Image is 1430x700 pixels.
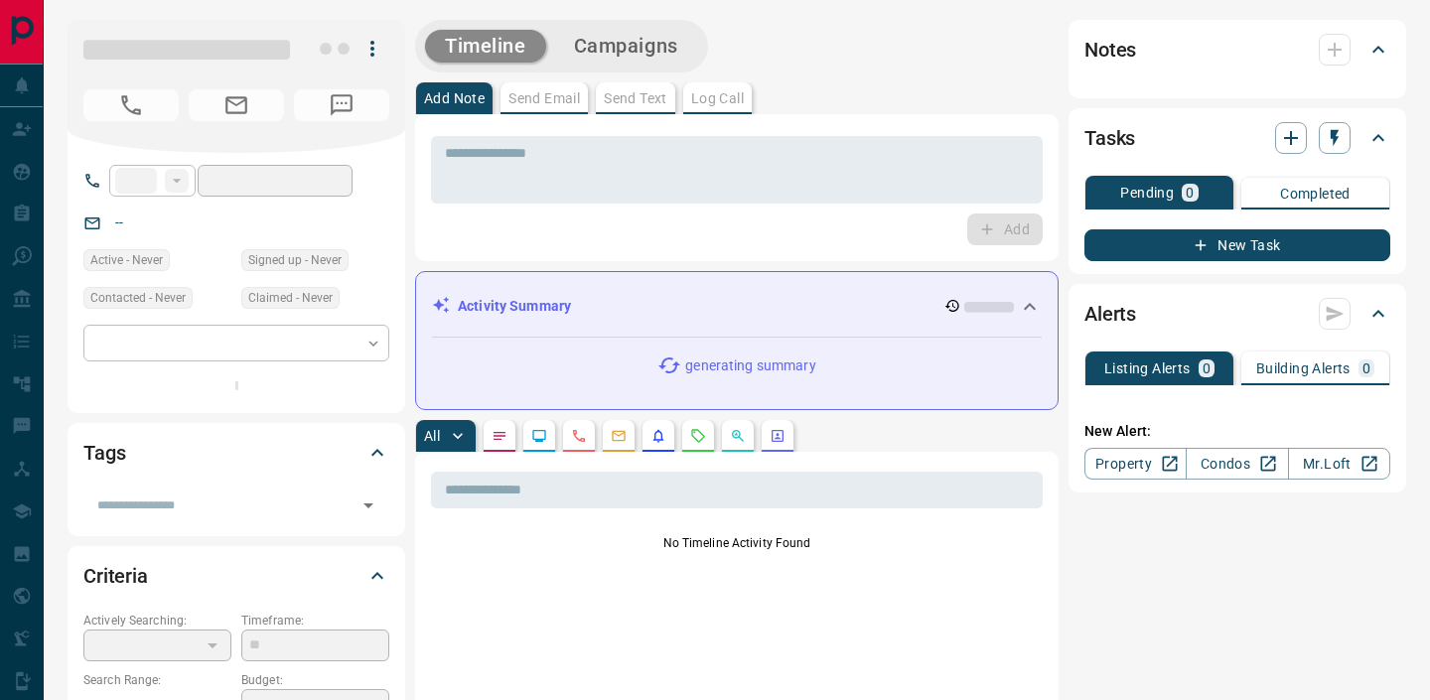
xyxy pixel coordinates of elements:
button: New Task [1084,229,1390,261]
div: Tasks [1084,114,1390,162]
svg: Emails [611,428,627,444]
h2: Criteria [83,560,148,592]
span: No Email [189,89,284,121]
svg: Notes [492,428,507,444]
span: Active - Never [90,250,163,270]
button: Campaigns [554,30,698,63]
svg: Requests [690,428,706,444]
p: Timeframe: [241,612,389,630]
p: Search Range: [83,671,231,689]
span: No Number [83,89,179,121]
p: Budget: [241,671,389,689]
h2: Tasks [1084,122,1135,154]
div: Notes [1084,26,1390,73]
p: No Timeline Activity Found [431,534,1043,552]
p: Activity Summary [458,296,571,317]
h2: Tags [83,437,125,469]
span: No Number [294,89,389,121]
a: Condos [1186,448,1288,480]
svg: Calls [571,428,587,444]
span: Signed up - Never [248,250,342,270]
svg: Listing Alerts [650,428,666,444]
div: Criteria [83,552,389,600]
p: Add Note [424,91,485,105]
svg: Agent Actions [770,428,786,444]
p: Actively Searching: [83,612,231,630]
div: Activity Summary [432,288,1042,325]
p: Pending [1120,186,1174,200]
p: Completed [1280,187,1351,201]
span: Claimed - Never [248,288,333,308]
svg: Lead Browsing Activity [531,428,547,444]
div: Alerts [1084,290,1390,338]
p: Listing Alerts [1104,361,1191,375]
svg: Opportunities [730,428,746,444]
span: Contacted - Never [90,288,186,308]
p: All [424,429,440,443]
p: 0 [1186,186,1194,200]
p: Building Alerts [1256,361,1351,375]
h2: Alerts [1084,298,1136,330]
div: Tags [83,429,389,477]
h2: Notes [1084,34,1136,66]
a: -- [115,214,123,230]
p: generating summary [685,355,815,376]
p: 0 [1203,361,1211,375]
a: Property [1084,448,1187,480]
p: New Alert: [1084,421,1390,442]
p: 0 [1362,361,1370,375]
a: Mr.Loft [1288,448,1390,480]
button: Open [355,491,382,519]
button: Timeline [425,30,546,63]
